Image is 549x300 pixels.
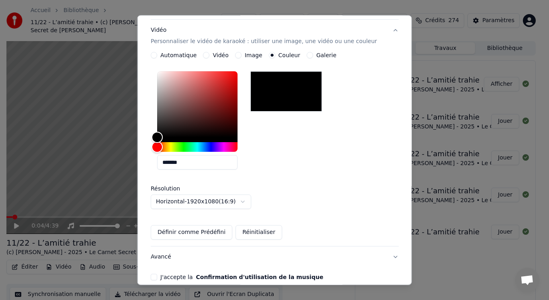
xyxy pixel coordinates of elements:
[316,52,336,58] label: Galerie
[151,20,399,52] button: VidéoPersonnaliser le vidéo de karaoké : utiliser une image, une vidéo ou une couleur
[151,225,232,240] button: Définir comme Prédéfini
[160,274,323,280] label: J'accepte la
[213,52,228,58] label: Vidéo
[151,37,377,46] p: Personnaliser le vidéo de karaoké : utiliser une image, une vidéo ou une couleur
[236,225,282,240] button: Réinitialiser
[151,26,377,46] div: Vidéo
[278,52,300,58] label: Couleur
[244,52,262,58] label: Image
[157,142,238,152] div: Hue
[160,52,197,58] label: Automatique
[196,274,323,280] button: J'accepte la
[151,52,399,246] div: VidéoPersonnaliser le vidéo de karaoké : utiliser une image, une vidéo ou une couleur
[151,186,231,191] label: Résolution
[151,246,399,267] button: Avancé
[157,71,238,137] div: Color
